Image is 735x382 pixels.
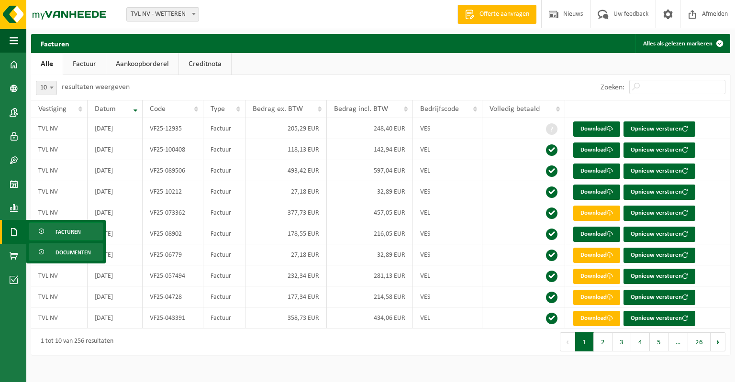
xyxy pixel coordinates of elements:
a: Aankoopborderel [106,53,178,75]
button: Opnieuw versturen [624,164,695,179]
td: VEL [413,202,482,223]
td: Factuur [203,118,245,139]
button: Opnieuw versturen [624,227,695,242]
td: VEL [413,307,482,328]
td: [DATE] [88,118,143,139]
span: Type [211,105,225,113]
td: Factuur [203,307,245,328]
button: Alles als gelezen markeren [635,34,729,53]
td: 248,40 EUR [327,118,413,139]
button: 3 [612,332,631,351]
label: Zoeken: [601,84,624,91]
td: 27,18 EUR [245,244,327,265]
span: Documenten [56,243,91,262]
span: TVL NV - WETTEREN [127,8,199,21]
a: Download [573,121,620,137]
td: VEL [413,265,482,286]
td: VF25-100408 [143,139,203,160]
td: Factuur [203,160,245,181]
a: Download [573,269,620,284]
a: Download [573,185,620,200]
td: Factuur [203,139,245,160]
td: TVL NV [31,202,88,223]
td: 434,06 EUR [327,307,413,328]
td: 32,89 EUR [327,244,413,265]
a: Download [573,227,620,242]
td: 214,58 EUR [327,286,413,307]
button: Opnieuw versturen [624,185,695,200]
button: Opnieuw versturen [624,311,695,326]
td: VF25-12935 [143,118,203,139]
td: Factuur [203,223,245,244]
td: [DATE] [88,244,143,265]
td: VES [413,223,482,244]
td: [DATE] [88,265,143,286]
span: TVL NV - WETTEREN [126,7,199,22]
td: VES [413,118,482,139]
a: Facturen [29,222,103,240]
a: Factuur [63,53,106,75]
span: Facturen [56,223,81,241]
button: 26 [688,332,711,351]
td: 178,55 EUR [245,223,327,244]
a: Download [573,311,620,326]
td: VF25-089506 [143,160,203,181]
button: 4 [631,332,650,351]
button: Opnieuw versturen [624,248,695,263]
td: 358,73 EUR [245,307,327,328]
td: Factuur [203,265,245,286]
a: Documenten [29,243,103,261]
td: 281,13 EUR [327,265,413,286]
td: 205,29 EUR [245,118,327,139]
td: [DATE] [88,286,143,307]
td: VES [413,181,482,202]
button: 2 [594,332,612,351]
span: Bedrijfscode [420,105,459,113]
a: Download [573,206,620,221]
td: 27,18 EUR [245,181,327,202]
td: 597,04 EUR [327,160,413,181]
td: 177,34 EUR [245,286,327,307]
span: Vestiging [38,105,67,113]
td: TVL NV [31,118,88,139]
td: VF25-06779 [143,244,203,265]
div: 1 tot 10 van 256 resultaten [36,333,113,350]
span: Bedrag incl. BTW [334,105,388,113]
td: TVL NV [31,307,88,328]
td: [DATE] [88,223,143,244]
button: Opnieuw versturen [624,269,695,284]
td: VEL [413,139,482,160]
span: Volledig betaald [490,105,540,113]
td: TVL NV [31,139,88,160]
td: [DATE] [88,181,143,202]
td: Factuur [203,286,245,307]
td: VF25-057494 [143,265,203,286]
a: Offerte aanvragen [457,5,536,24]
td: 232,34 EUR [245,265,327,286]
span: 10 [36,81,57,95]
td: [DATE] [88,307,143,328]
td: Factuur [203,181,245,202]
td: VF25-04728 [143,286,203,307]
td: 493,42 EUR [245,160,327,181]
td: 142,94 EUR [327,139,413,160]
h2: Facturen [31,34,79,53]
td: VES [413,244,482,265]
button: Previous [560,332,575,351]
a: Download [573,142,620,158]
a: Download [573,248,620,263]
button: Opnieuw versturen [624,142,695,158]
td: VF25-10212 [143,181,203,202]
a: Alle [31,53,63,75]
td: TVL NV [31,286,88,307]
span: Code [150,105,166,113]
span: 10 [36,81,56,95]
td: 457,05 EUR [327,202,413,223]
span: Offerte aanvragen [477,10,532,19]
span: … [668,332,688,351]
button: Opnieuw versturen [624,206,695,221]
a: Download [573,164,620,179]
button: Next [711,332,725,351]
td: 32,89 EUR [327,181,413,202]
td: VF25-073362 [143,202,203,223]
